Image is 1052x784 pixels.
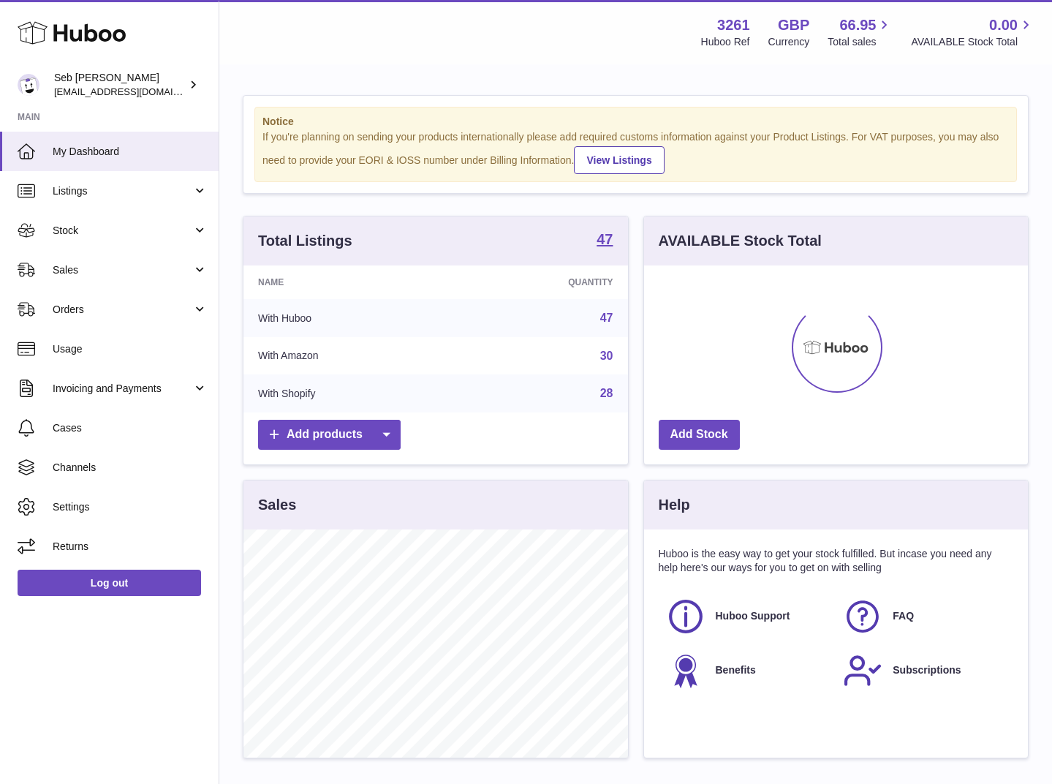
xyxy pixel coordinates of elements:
[666,597,829,636] a: Huboo Support
[600,312,613,324] a: 47
[600,387,613,399] a: 28
[659,420,740,450] a: Add Stock
[243,299,454,337] td: With Huboo
[454,265,628,299] th: Quantity
[911,35,1034,49] span: AVAILABLE Stock Total
[54,86,215,97] span: [EMAIL_ADDRESS][DOMAIN_NAME]
[574,146,664,174] a: View Listings
[597,232,613,246] strong: 47
[53,500,208,514] span: Settings
[53,421,208,435] span: Cases
[53,540,208,554] span: Returns
[53,382,192,396] span: Invoicing and Payments
[716,609,790,623] span: Huboo Support
[53,184,192,198] span: Listings
[258,420,401,450] a: Add products
[53,263,192,277] span: Sales
[243,265,454,299] th: Name
[989,15,1018,35] span: 0.00
[778,15,809,35] strong: GBP
[53,342,208,356] span: Usage
[243,374,454,412] td: With Shopify
[843,597,1006,636] a: FAQ
[659,231,822,251] h3: AVAILABLE Stock Total
[701,35,750,49] div: Huboo Ref
[243,337,454,375] td: With Amazon
[597,232,613,249] a: 47
[666,651,829,690] a: Benefits
[828,15,893,49] a: 66.95 Total sales
[659,495,690,515] h3: Help
[262,115,1009,129] strong: Notice
[18,570,201,596] a: Log out
[839,15,876,35] span: 66.95
[768,35,810,49] div: Currency
[54,71,186,99] div: Seb [PERSON_NAME]
[843,651,1006,690] a: Subscriptions
[258,231,352,251] h3: Total Listings
[717,15,750,35] strong: 3261
[53,461,208,475] span: Channels
[53,145,208,159] span: My Dashboard
[828,35,893,49] span: Total sales
[659,547,1014,575] p: Huboo is the easy way to get your stock fulfilled. But incase you need any help here's our ways f...
[262,130,1009,174] div: If you're planning on sending your products internationally please add required customs informati...
[18,74,39,96] img: ecom@bravefoods.co.uk
[911,15,1034,49] a: 0.00 AVAILABLE Stock Total
[53,303,192,317] span: Orders
[600,350,613,362] a: 30
[258,495,296,515] h3: Sales
[53,224,192,238] span: Stock
[893,663,961,677] span: Subscriptions
[716,663,756,677] span: Benefits
[893,609,914,623] span: FAQ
